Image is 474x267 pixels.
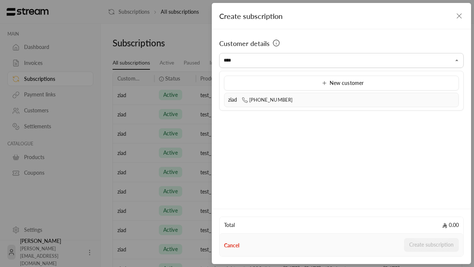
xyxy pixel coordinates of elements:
button: Cancel [224,242,239,249]
button: Close [453,56,461,65]
span: Create subscription [219,11,283,20]
span: New customer [319,80,364,86]
span: Customer details [219,38,270,49]
span: ziad [228,96,237,103]
span: Total [224,221,235,229]
span: 0.00 [442,221,459,229]
span: [PHONE_NUMBER] [242,97,293,103]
